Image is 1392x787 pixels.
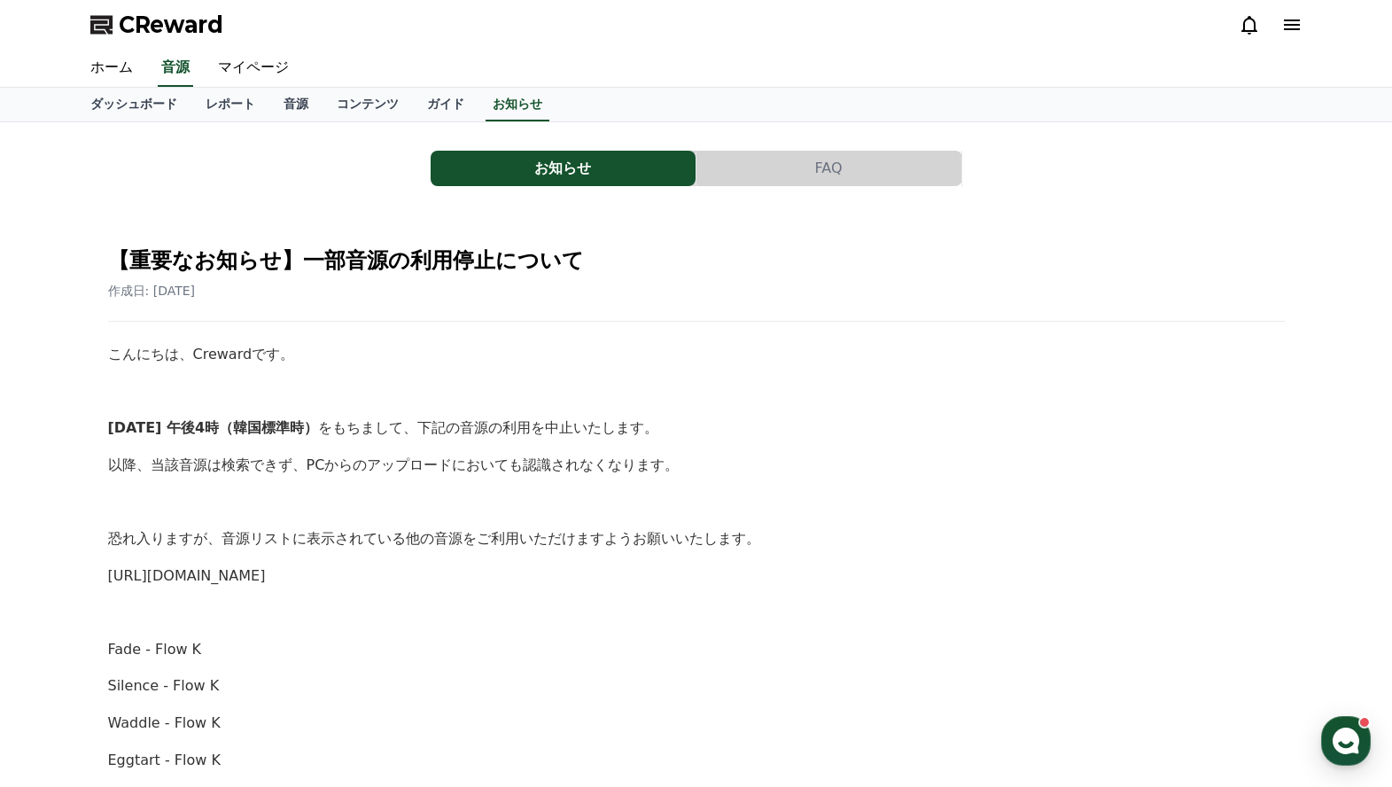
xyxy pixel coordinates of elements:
a: ダッシュボード [76,88,191,121]
a: マイページ [204,50,303,87]
p: Silence - Flow K [108,674,1285,697]
a: 音源 [269,88,323,121]
a: ガイド [413,88,478,121]
p: Eggtart - Flow K [108,749,1285,772]
h2: 【重要なお知らせ】一部音源の利用停止について [108,246,1285,275]
span: Messages [147,589,199,604]
span: 作成日: [DATE] [108,284,196,298]
p: Fade - Flow K [108,638,1285,661]
span: CReward [119,11,223,39]
a: お知らせ [486,88,549,121]
p: Waddle - Flow K [108,712,1285,735]
p: 以降、当該音源は検索できず、PCからのアップロードにおいても認識されなくなります。 [108,454,1285,477]
a: Messages [117,562,229,606]
a: FAQ [696,151,962,186]
span: Settings [262,588,306,603]
a: [URL][DOMAIN_NAME] [108,567,266,584]
a: レポート [191,88,269,121]
button: お知らせ [431,151,696,186]
a: CReward [90,11,223,39]
p: 恐れ入りますが、音源リストに表示されている他の音源をご利用いただけますようお願いいたします。 [108,527,1285,550]
a: コンテンツ [323,88,413,121]
a: 音源 [158,50,193,87]
a: ホーム [76,50,147,87]
button: FAQ [696,151,961,186]
a: Home [5,562,117,606]
p: こんにちは、Crewardです。 [108,343,1285,366]
p: をもちまして、下記の音源の利用を中止いたします。 [108,417,1285,440]
a: お知らせ [431,151,696,186]
a: Settings [229,562,340,606]
strong: [DATE] 午後4時（韓国標準時） [108,419,319,436]
span: Home [45,588,76,603]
